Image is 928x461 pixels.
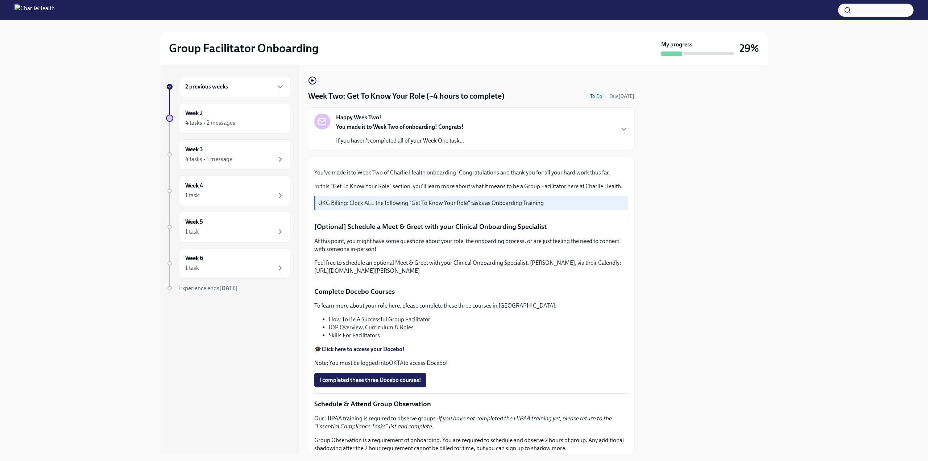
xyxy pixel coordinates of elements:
a: Week 34 tasks • 1 message [166,139,291,170]
strong: Happy Week Two! [336,114,381,122]
img: CharlieHealth [14,4,55,16]
li: Skills For Facilitators [329,332,628,339]
h2: Group Facilitator Onboarding [169,41,319,55]
em: if you have not completed the HIPAA training yet, please return to the "Essential Compliance Task... [314,415,612,430]
h6: Week 6 [185,254,203,262]
strong: [DATE] [618,93,634,99]
span: Due [609,93,634,99]
a: Week 61 task [166,248,291,279]
a: Click here to access your Docebo! [322,346,405,353]
h6: Week 5 [185,218,203,226]
div: 1 task [185,264,199,272]
div: 1 task [185,228,199,236]
strong: My progress [661,41,692,49]
div: 1 task [185,192,199,199]
a: Week 24 tasks • 2 messages [166,103,291,133]
p: Complete Docebo Courses [314,287,628,296]
strong: You made it to Week Two of onboarding! Congrats! [336,123,464,130]
p: Schedule & Attend Group Observation [314,399,628,409]
p: At this point, you might have some questions about your role, the onboarding process, or are just... [314,237,628,253]
div: 4 tasks • 1 message [185,155,232,163]
h6: Week 3 [185,145,203,153]
h6: 2 previous weeks [185,83,228,91]
span: Experience ends [179,285,238,292]
a: OKTA [389,359,403,366]
strong: [DATE] [219,285,238,292]
p: UKG Billing: Clock ALL the following "Get To Know Your Role" tasks as Onboarding Training [318,199,625,207]
span: I completed these three Docebo courses! [319,376,421,384]
p: [Optional] Schedule a Meet & Greet with your Clinical Onboarding Specialist [314,222,628,231]
li: How To Be A Successful Group Facilitator [329,316,628,324]
h4: Week Two: Get To Know Your Role (~4 hours to complete) [308,91,505,102]
h6: Week 4 [185,182,203,190]
p: Note: You must be logged into to access Docebo! [314,359,628,367]
p: Feel free to schedule an optional Meet & Greet with your Clinical Onboarding Specialist, [PERSON_... [314,259,628,275]
p: Our HIPAA training is required to observe groups - [314,415,628,431]
button: I completed these three Docebo courses! [314,373,426,387]
span: September 22nd, 2025 10:00 [609,93,634,100]
div: 4 tasks • 2 messages [185,119,235,127]
li: IOP Overview, Curriculum & Roles [329,324,628,332]
a: Week 41 task [166,176,291,206]
p: Group Observation is a requirement of onboarding. You are required to schedule and observe 2 hour... [314,436,628,452]
h3: 29% [739,42,759,55]
p: In this "Get To Know Your Role" section, you'll learn more about what it means to be a Group Faci... [314,182,628,190]
p: You've made it to Week Two of Charlie Health onboarding! Congratulations and thank you for all yo... [314,169,628,177]
span: To Do [586,94,606,99]
a: Week 51 task [166,212,291,242]
p: If you haven't completed all of your Week One task... [336,137,464,145]
p: 🎓 [314,345,628,353]
div: 2 previous weeks [179,76,291,97]
p: To learn more about your role here, please complete these three courses in [GEOGRAPHIC_DATA]: [314,302,628,310]
h6: Week 2 [185,109,203,117]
